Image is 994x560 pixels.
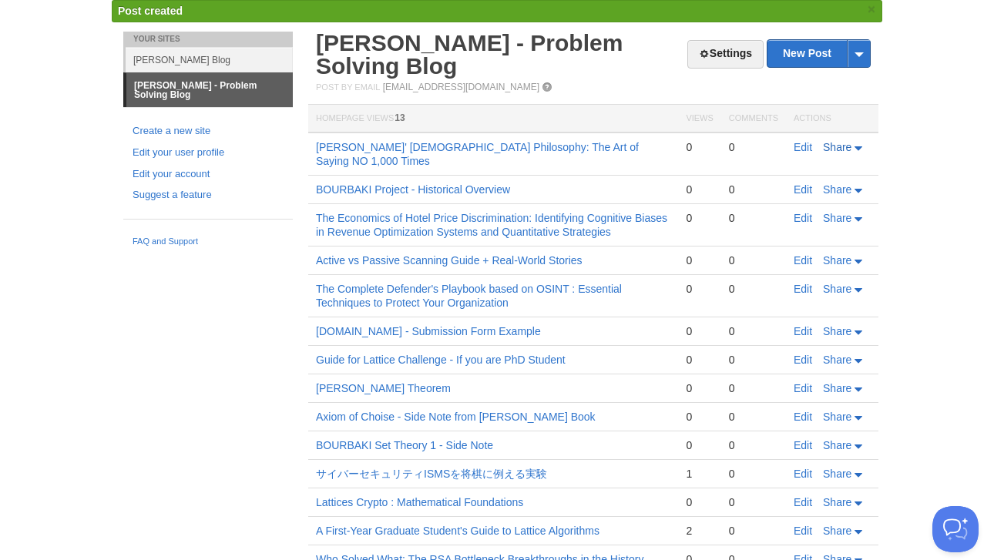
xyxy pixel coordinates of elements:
span: Share [823,439,851,451]
span: Share [823,354,851,366]
a: Axiom of Choise - Side Note from [PERSON_NAME] Book [316,411,596,423]
a: [PERSON_NAME] - Problem Solving Blog [126,73,293,107]
th: Homepage Views [308,105,678,133]
a: Edit your user profile [133,145,284,161]
div: 0 [686,253,713,267]
span: Share [823,141,851,153]
iframe: Help Scout Beacon - Open [932,506,979,552]
span: Share [823,496,851,508]
a: [PERSON_NAME] Blog [126,47,293,72]
a: [PERSON_NAME] - Problem Solving Blog [316,30,623,79]
a: Edit [794,283,812,295]
a: BOURBAKI Project - Historical Overview [316,183,510,196]
div: 0 [729,140,778,154]
a: Edit [794,411,812,423]
div: 0 [729,211,778,225]
span: Post created [118,5,183,17]
span: Share [823,525,851,537]
a: [PERSON_NAME] Theorem [316,382,451,394]
a: Edit [794,141,812,153]
span: Share [823,468,851,480]
a: Edit [794,254,812,267]
a: New Post [767,40,870,67]
a: Active vs Passive Scanning Guide + Real-World Stories [316,254,583,267]
div: 0 [686,282,713,296]
a: Suggest a feature [133,187,284,203]
div: 0 [729,353,778,367]
th: Views [678,105,720,133]
a: Edit [794,212,812,224]
span: Share [823,411,851,423]
div: 0 [729,467,778,481]
a: Edit [794,183,812,196]
a: Edit [794,439,812,451]
span: Share [823,254,851,267]
a: FAQ and Support [133,235,284,249]
span: Share [823,212,851,224]
div: 0 [729,282,778,296]
div: 0 [729,410,778,424]
div: 0 [686,410,713,424]
a: Lattices Crypto : Mathematical Foundations [316,496,523,508]
div: 0 [729,253,778,267]
a: [DOMAIN_NAME] - Submission Form Example [316,325,541,337]
a: Edit [794,525,812,537]
a: [PERSON_NAME]' [DEMOGRAPHIC_DATA] Philosophy: The Art of Saying NO 1,000 Times [316,141,639,167]
a: BOURBAKI Set Theory 1 - Side Note [316,439,493,451]
div: 0 [686,381,713,395]
a: Edit your account [133,166,284,183]
div: 0 [686,324,713,338]
a: Guide for Lattice Challenge - If you are PhD Student [316,354,566,366]
li: Your Sites [123,32,293,47]
div: 0 [729,495,778,509]
div: 1 [686,467,713,481]
a: A First-Year Graduate Student's Guide to Lattice Algorithms [316,525,599,537]
th: Actions [786,105,878,133]
th: Comments [721,105,786,133]
div: 0 [729,183,778,196]
a: Settings [687,40,764,69]
span: 13 [395,112,405,123]
span: Post by Email [316,82,380,92]
div: 0 [729,438,778,452]
div: 0 [686,183,713,196]
span: Share [823,283,851,295]
a: Edit [794,496,812,508]
a: [EMAIL_ADDRESS][DOMAIN_NAME] [383,82,539,92]
a: Edit [794,354,812,366]
div: 0 [686,495,713,509]
span: Share [823,325,851,337]
a: サイバーセキュリティISMSを将棋に例える実験 [316,468,547,480]
a: Edit [794,468,812,480]
a: The Complete Defender's Playbook based on OSINT : Essential Techniques to Protect Your Organization [316,283,622,309]
a: Edit [794,325,812,337]
div: 0 [686,211,713,225]
span: Share [823,183,851,196]
div: 2 [686,524,713,538]
a: Create a new site [133,123,284,139]
div: 0 [686,353,713,367]
div: 0 [729,324,778,338]
a: Edit [794,382,812,394]
a: The Economics of Hotel Price Discrimination: Identifying Cognitive Biases in Revenue Optimization... [316,212,667,238]
div: 0 [686,140,713,154]
div: 0 [729,381,778,395]
div: 0 [686,438,713,452]
div: 0 [729,524,778,538]
span: Share [823,382,851,394]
